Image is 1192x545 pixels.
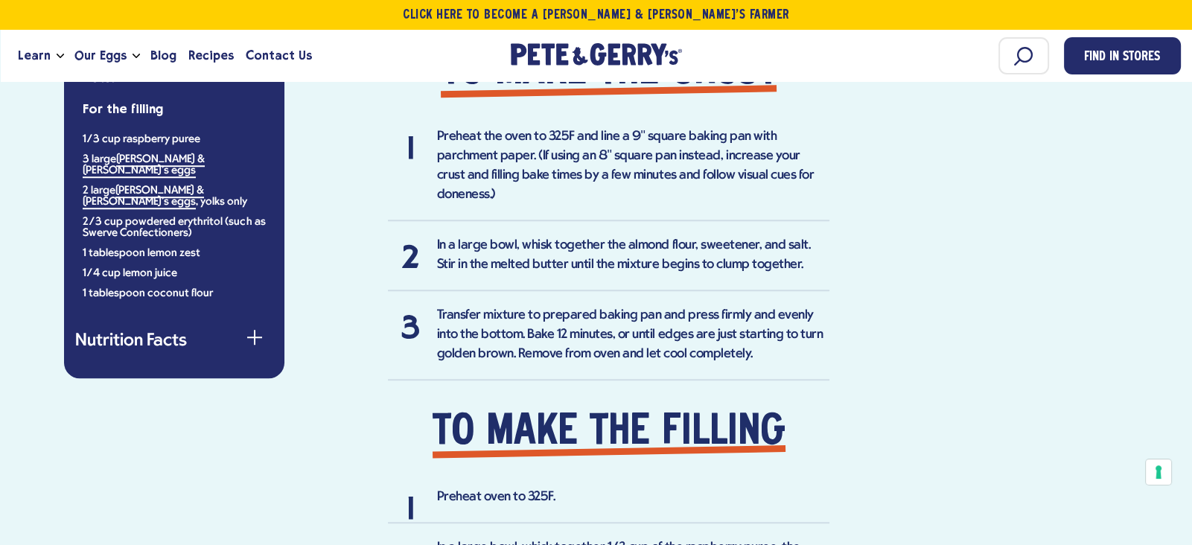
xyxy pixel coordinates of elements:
span: Contact Us [246,46,312,65]
li: Preheat the oven to 325F and line a 9" square baking pan with parchment paper. (If using an 8" sq... [388,127,829,221]
button: Nutrition Facts [75,333,273,351]
strong: For the filling [83,101,163,116]
button: Open the dropdown menu for Learn [57,54,64,59]
a: Recipes [182,36,240,76]
a: Our Eggs [68,36,133,76]
button: Open the dropdown menu for Our Eggs [133,54,140,59]
a: [PERSON_NAME] & [PERSON_NAME]'s eggs [83,153,205,178]
strong: To make the filling [433,410,785,455]
a: Contact Us [240,36,318,76]
span: Our Eggs [74,46,127,65]
li: Transfer mixture to prepared baking pan and press firmly and evenly into the bottom. Bake 12 minu... [388,306,829,380]
li: 1/3 cup raspberry puree [83,134,266,145]
a: Find in Stores [1064,37,1181,74]
span: Learn [18,46,51,65]
span: Blog [150,46,176,65]
a: Learn [12,36,57,76]
input: Search [998,37,1049,74]
li: Preheat oven to 325F. [388,488,829,523]
li: 1 tablespoon coconut flour [83,288,266,299]
a: [PERSON_NAME] & [PERSON_NAME]'s eggs [83,185,204,209]
li: In a large bowl, whisk together the almond flour, sweetener, and salt. Stir in the melted butter ... [388,236,829,291]
button: Your consent preferences for tracking technologies [1146,459,1171,485]
span: Recipes [188,46,234,65]
a: Blog [144,36,182,76]
li: 1 tablespoon lemon zest [83,248,266,259]
li: 2/3 cup powdered erythritol (such as Swerve Confectioners) [83,217,266,239]
li: 2 large , yolks only [83,185,266,208]
span: Find in Stores [1084,48,1160,68]
li: 3 large [83,154,266,176]
li: 1/4 cup lemon juice [83,268,266,279]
